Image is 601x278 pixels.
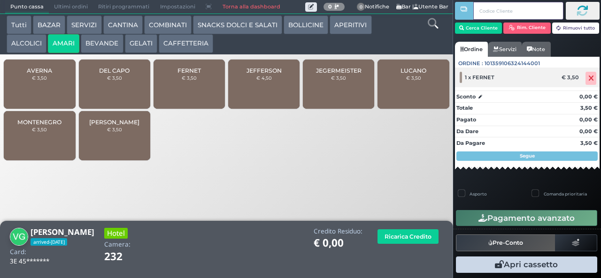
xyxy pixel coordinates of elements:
[7,34,46,53] button: ALCOLICI
[456,234,555,251] button: Pre-Conto
[378,229,439,244] button: Ricarica Credito
[144,15,192,34] button: COMBINATI
[256,75,272,81] small: € 4,50
[104,241,131,248] h4: Camera:
[470,191,487,197] label: Asporto
[520,153,535,159] strong: Segue
[104,251,149,263] h1: 232
[5,0,49,14] span: Punto cassa
[316,67,362,74] span: JEGERMEISTER
[17,119,62,126] span: MONTENEGRO
[314,228,362,235] h4: Credito Residuo:
[217,0,285,14] a: Torna alla dashboard
[314,237,362,249] h1: € 0,00
[104,228,128,239] h3: Hotel
[552,23,600,34] button: Rimuovi tutto
[93,0,154,14] span: Ritiri programmati
[48,34,79,53] button: AMARI
[401,67,426,74] span: LUCANO
[406,75,421,81] small: € 3,50
[503,23,551,34] button: Rim. Cliente
[32,75,47,81] small: € 3,50
[31,238,67,246] span: arrived-[DATE]
[107,127,122,132] small: € 3,50
[473,2,563,20] input: Codice Cliente
[159,34,213,53] button: CAFFETTERIA
[10,248,26,255] h4: Card:
[182,75,197,81] small: € 3,50
[331,75,346,81] small: € 3,50
[81,34,123,53] button: BEVANDE
[357,3,365,11] span: 0
[455,42,488,57] a: Ordine
[456,105,473,111] strong: Totale
[193,15,282,34] button: SNACKS DOLCI E SALATI
[458,60,483,68] span: Ordine :
[456,210,597,226] button: Pagamento avanzato
[49,0,93,14] span: Ultimi ordini
[456,93,476,101] strong: Sconto
[99,67,130,74] span: DEL CAPO
[455,23,502,34] button: Cerca Cliente
[247,67,282,74] span: JEFFERSON
[456,140,485,146] strong: Da Pagare
[522,42,550,57] a: Note
[465,74,494,81] span: 1 x FERNET
[31,226,94,237] b: [PERSON_NAME]
[103,15,143,34] button: CANTINA
[33,15,65,34] button: BAZAR
[456,256,597,272] button: Apri cassetto
[32,127,47,132] small: € 3,50
[67,15,101,34] button: SERVIZI
[284,15,328,34] button: BOLLICINE
[456,116,476,123] strong: Pagato
[330,15,371,34] button: APERITIVI
[579,128,598,135] strong: 0,00 €
[125,34,157,53] button: GELATI
[177,67,201,74] span: FERNET
[544,191,587,197] label: Comanda prioritaria
[10,228,28,246] img: VITANTONIO GIANNOCCARO
[27,67,52,74] span: AVERNA
[328,3,332,10] b: 0
[560,74,584,81] div: € 3,50
[488,42,522,57] a: Servizi
[485,60,540,68] span: 101359106324144001
[107,75,122,81] small: € 3,50
[155,0,200,14] span: Impostazioni
[456,128,478,135] strong: Da Dare
[7,15,31,34] button: Tutti
[89,119,139,126] span: [PERSON_NAME]
[579,116,598,123] strong: 0,00 €
[580,105,598,111] strong: 3,50 €
[579,93,598,100] strong: 0,00 €
[580,140,598,146] strong: 3,50 €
